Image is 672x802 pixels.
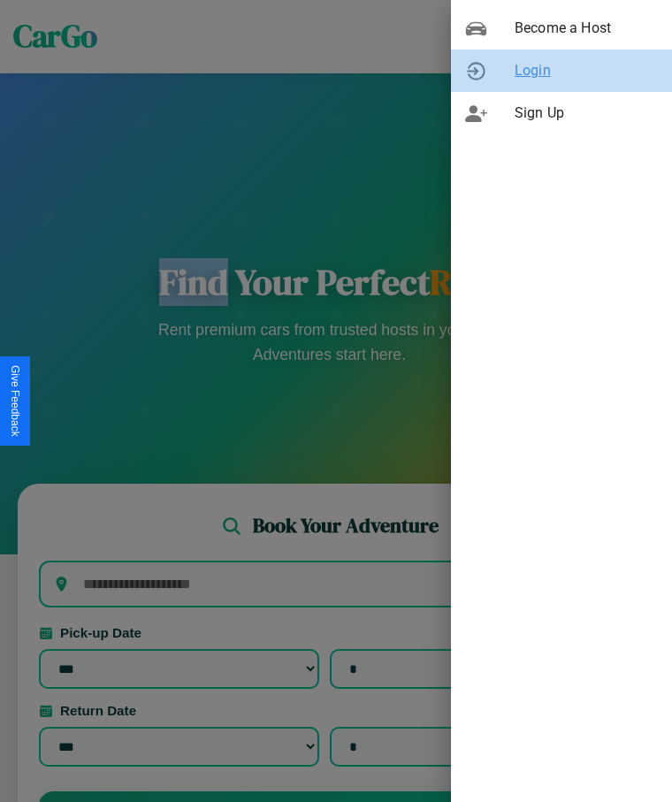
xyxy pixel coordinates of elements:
span: Login [515,60,658,81]
div: Give Feedback [9,365,21,437]
div: Login [451,50,672,92]
span: Sign Up [515,103,658,124]
div: Sign Up [451,92,672,134]
span: Become a Host [515,18,658,39]
div: Become a Host [451,7,672,50]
